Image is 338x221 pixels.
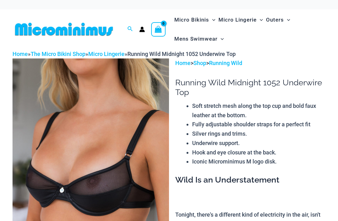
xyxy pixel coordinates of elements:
a: OutersMenu ToggleMenu Toggle [264,10,292,29]
span: Micro Lingerie [218,12,257,28]
nav: Site Navigation [172,9,325,49]
span: Mens Swimwear [174,31,218,47]
a: Running Wild [209,60,242,66]
span: Menu Toggle [257,12,263,28]
a: Home [175,60,191,66]
a: Micro BikinisMenu ToggleMenu Toggle [173,10,217,29]
li: Underwire support. [192,138,325,148]
li: Iconic Microminimus M logo disk. [192,157,325,166]
span: Micro Bikinis [174,12,209,28]
h1: Running Wild Midnight 1052 Underwire Top [175,78,325,97]
a: Micro LingerieMenu ToggleMenu Toggle [217,10,264,29]
li: Silver rings and trims. [192,129,325,138]
span: Menu Toggle [209,12,215,28]
a: Mens SwimwearMenu ToggleMenu Toggle [173,29,225,48]
a: The Micro Bikini Shop [31,51,85,57]
span: Menu Toggle [284,12,290,28]
span: Menu Toggle [218,31,224,47]
a: View Shopping Cart, empty [151,22,166,37]
li: Fully adjustable shoulder straps for a perfect fit [192,120,325,129]
a: Home [13,51,28,57]
img: MM SHOP LOGO FLAT [13,22,115,36]
span: Outers [266,12,284,28]
a: Micro Lingerie [88,51,125,57]
h3: Wild Is an Understatement [175,175,325,185]
li: Soft stretch mesh along the top cup and bold faux leather at the bottom. [192,101,325,120]
a: Account icon link [139,27,145,32]
span: » » » [13,51,236,57]
a: Shop [193,60,206,66]
li: Hook and eye closure at the back. [192,148,325,157]
a: Search icon link [127,25,133,33]
p: > > [175,58,325,68]
span: Running Wild Midnight 1052 Underwire Top [127,51,236,57]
